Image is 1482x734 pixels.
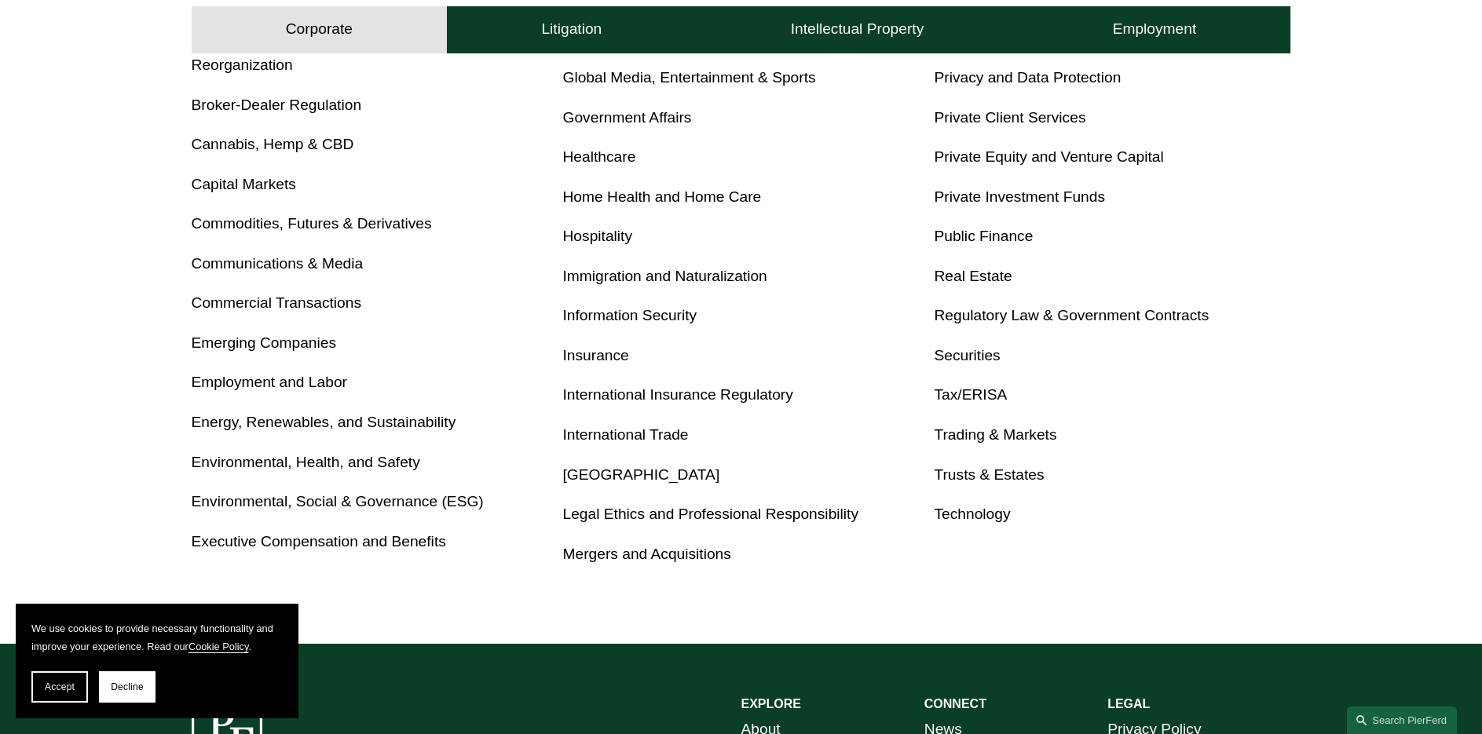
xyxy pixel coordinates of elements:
section: Cookie banner [16,604,298,718]
a: Mergers and Acquisitions [563,546,731,562]
a: Commercial Transactions [192,294,361,311]
span: Decline [111,681,144,692]
strong: LEGAL [1107,697,1150,710]
a: Executive Compensation and Benefits [192,533,446,550]
a: Commodities, Futures & Derivatives [192,215,432,232]
h4: Litigation [541,20,602,39]
a: Employment and Labor [192,374,347,390]
a: Trading & Markets [934,426,1056,443]
a: Capital Markets [192,176,296,192]
a: Environmental, Health, and Safety [192,454,420,470]
a: Global Media, Entertainment & Sports [563,69,816,86]
h4: Employment [1113,20,1197,39]
a: Privacy and Data Protection [934,69,1121,86]
a: Tax/ERISA [934,386,1007,403]
a: Emerging Companies [192,334,337,351]
a: Healthcare [563,148,636,165]
a: Hospitality [563,228,633,244]
a: Regulatory Law & Government Contracts [934,307,1209,323]
a: Insurance [563,347,629,363]
a: Immigration and Naturalization [563,268,767,284]
a: International Trade [563,426,689,443]
a: Broker-Dealer Regulation [192,97,362,113]
a: Private Client Services [934,109,1085,126]
a: Technology [934,506,1010,522]
a: Environmental, Social & Governance (ESG) [192,493,484,509]
strong: CONNECT [924,697,986,710]
a: Government Affairs [563,109,692,126]
p: We use cookies to provide necessary functionality and improve your experience. Read our . [31,619,283,655]
button: Accept [31,671,88,703]
a: Information Security [563,307,697,323]
span: Accept [45,681,75,692]
a: Private Equity and Venture Capital [934,148,1163,165]
a: Communications & Media [192,255,364,272]
a: Real Estate [934,268,1012,284]
h4: Intellectual Property [791,20,924,39]
a: Private Investment Funds [934,188,1105,205]
a: Legal Ethics and Professional Responsibility [563,506,859,522]
a: International Insurance Regulatory [563,386,793,403]
h4: Corporate [286,20,353,39]
a: Trusts & Estates [934,466,1044,483]
a: Home Health and Home Care [563,188,762,205]
a: Public Finance [934,228,1033,244]
a: Energy, Renewables, and Sustainability [192,414,456,430]
a: Search this site [1347,707,1457,734]
button: Decline [99,671,156,703]
a: Cookie Policy [188,641,249,652]
a: Securities [934,347,1000,363]
strong: EXPLORE [741,697,801,710]
a: Cannabis, Hemp & CBD [192,136,354,152]
a: [GEOGRAPHIC_DATA] [563,466,720,483]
